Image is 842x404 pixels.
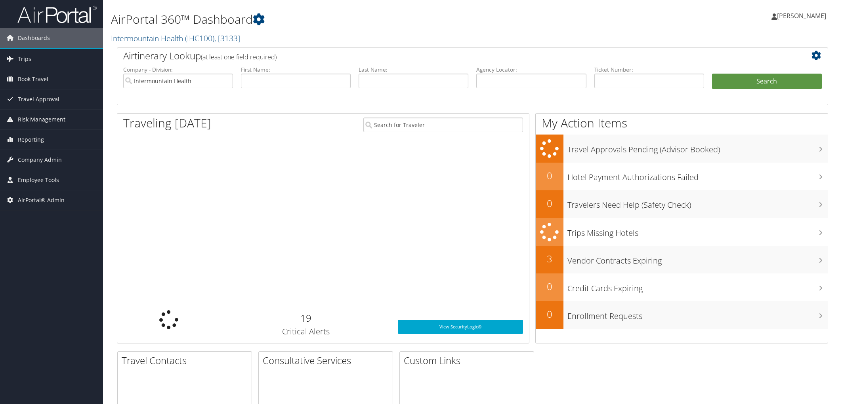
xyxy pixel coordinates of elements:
h3: Trips Missing Hotels [567,224,828,239]
a: 0Enrollment Requests [536,301,828,329]
a: View SecurityLogic® [398,320,523,334]
h3: Travelers Need Help (Safety Check) [567,195,828,211]
a: 0Travelers Need Help (Safety Check) [536,190,828,218]
label: First Name: [241,66,351,74]
h1: AirPortal 360™ Dashboard [111,11,593,28]
span: Dashboards [18,28,50,48]
h3: Hotel Payment Authorizations Failed [567,168,828,183]
button: Search [712,74,822,89]
input: Search for Traveler [363,118,523,132]
h2: Travel Contacts [122,354,252,367]
h1: Traveling [DATE] [123,115,211,131]
h3: Enrollment Requests [567,307,828,322]
span: [PERSON_NAME] [777,11,826,20]
label: Ticket Number: [594,66,704,74]
h3: Travel Approvals Pending (Advisor Booked) [567,140,828,155]
h3: Critical Alerts [226,326,386,337]
span: Reporting [18,130,44,150]
a: 0Credit Cards Expiring [536,273,828,301]
span: AirPortal® Admin [18,190,65,210]
h2: Airtinerary Lookup [123,49,763,63]
a: Trips Missing Hotels [536,218,828,246]
img: airportal-logo.png [17,5,97,24]
a: Travel Approvals Pending (Advisor Booked) [536,135,828,163]
h2: 0 [536,169,563,182]
span: Risk Management [18,110,65,129]
h2: 0 [536,307,563,321]
h2: Custom Links [404,354,534,367]
h2: Consultative Services [263,354,393,367]
a: 0Hotel Payment Authorizations Failed [536,163,828,190]
span: Employee Tools [18,170,59,190]
h2: 19 [226,311,386,325]
span: ( IHC100 ) [185,33,214,44]
label: Last Name: [359,66,468,74]
span: Book Travel [18,69,48,89]
h3: Vendor Contracts Expiring [567,251,828,266]
span: Travel Approval [18,89,59,109]
label: Company - Division: [123,66,233,74]
a: [PERSON_NAME] [771,4,834,28]
h2: 0 [536,197,563,210]
span: Trips [18,49,31,69]
h1: My Action Items [536,115,828,131]
h2: 0 [536,280,563,293]
span: Company Admin [18,150,62,170]
a: Intermountain Health [111,33,240,44]
label: Agency Locator: [476,66,586,74]
a: 3Vendor Contracts Expiring [536,246,828,273]
h3: Credit Cards Expiring [567,279,828,294]
span: , [ 3133 ] [214,33,240,44]
span: (at least one field required) [201,53,277,61]
h2: 3 [536,252,563,266]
